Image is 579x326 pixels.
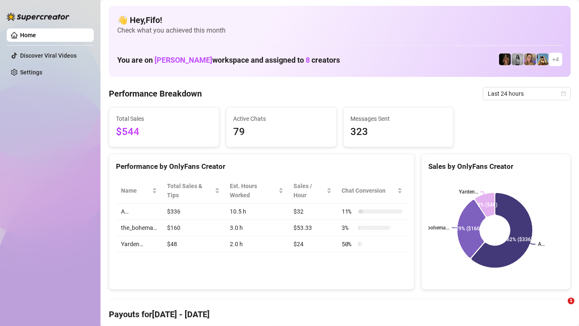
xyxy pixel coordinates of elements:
[499,53,511,65] img: the_bohema
[350,124,447,140] span: 323
[116,178,162,204] th: Name
[342,207,355,216] span: 11 %
[230,181,277,200] div: Est. Hours Worked
[428,161,564,172] div: Sales by OnlyFans Creator
[568,298,574,304] span: 1
[551,298,571,318] iframe: Intercom live chat
[225,220,288,236] td: 3.0 h
[116,124,212,140] span: $544
[524,53,536,65] img: Cherry
[117,26,562,35] span: Check what you achieved this month
[512,53,523,65] img: A
[162,204,225,220] td: $336
[20,69,42,76] a: Settings
[116,161,407,172] div: Performance by OnlyFans Creator
[225,236,288,252] td: 2.0 h
[121,186,150,195] span: Name
[337,178,407,204] th: Chat Conversion
[537,53,548,65] img: Babydanix
[288,236,337,252] td: $24
[293,181,325,200] span: Sales / Hour
[459,189,478,195] text: Yarden…
[306,56,310,64] span: 8
[116,236,162,252] td: Yarden…
[109,88,202,99] h4: Performance Breakdown
[288,178,337,204] th: Sales / Hour
[116,114,212,123] span: Total Sales
[350,114,447,123] span: Messages Sent
[20,52,77,59] a: Discover Viral Videos
[109,308,571,320] h4: Payouts for [DATE] - [DATE]
[342,223,355,232] span: 3 %
[7,13,69,21] img: logo-BBDzfeDw.svg
[162,178,225,204] th: Total Sales & Tips
[288,204,337,220] td: $32
[561,91,566,96] span: calendar
[538,242,545,247] text: A…
[116,220,162,236] td: the_bohema…
[225,204,288,220] td: 10.5 h
[162,220,225,236] td: $160
[117,14,562,26] h4: 👋 Hey, Fifo !
[167,181,213,200] span: Total Sales & Tips
[162,236,225,252] td: $48
[418,225,449,231] text: the_bohema…
[342,186,396,195] span: Chat Conversion
[117,56,340,65] h1: You are on workspace and assigned to creators
[116,204,162,220] td: A…
[233,114,329,123] span: Active Chats
[488,87,566,100] span: Last 24 hours
[233,124,329,140] span: 79
[154,56,212,64] span: [PERSON_NAME]
[288,220,337,236] td: $53.33
[342,239,355,249] span: 50 %
[20,32,36,38] a: Home
[552,55,559,64] span: + 4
